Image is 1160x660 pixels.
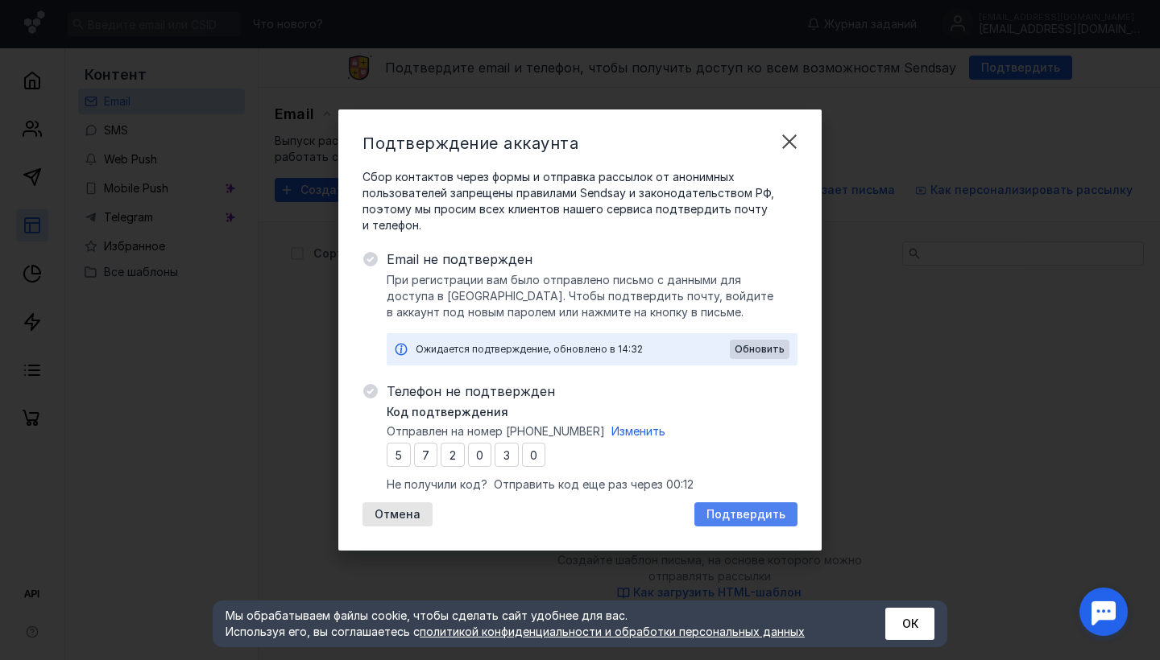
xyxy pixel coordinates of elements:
[495,443,519,467] input: 0
[226,608,846,640] div: Мы обрабатываем файлы cookie, чтобы сделать сайт удобнее для вас. Используя его, вы соглашаетесь c
[375,508,420,522] span: Отмена
[387,250,797,269] span: Email не подтвержден
[441,443,465,467] input: 0
[730,340,789,359] button: Обновить
[362,169,797,233] span: Сбор контактов через формы и отправка рассылок от анонимных пользователей запрещены правилами Sen...
[420,625,805,638] a: политикой конфиденциальности и обработки персональных данных
[494,477,694,491] span: Отправить код еще раз через 00:12
[468,443,492,467] input: 0
[611,423,665,439] button: Изменить
[387,272,797,320] span: При регистрации вам было отправлено письмо с данными для доступа в [GEOGRAPHIC_DATA]. Чтобы подтв...
[694,502,797,526] button: Подтвердить
[387,423,605,439] span: Отправлен на номер [PHONE_NUMBER]
[414,443,438,467] input: 0
[522,443,546,467] input: 0
[416,341,730,357] div: Ожидается подтверждение, обновлено в 14:32
[885,608,934,640] button: ОК
[387,476,487,493] span: Не получили код?
[706,508,785,522] span: Подтвердить
[735,344,785,355] span: Обновить
[387,404,508,420] span: Код подтверждения
[362,134,578,153] span: Подтверждение аккаунта
[387,443,411,467] input: 0
[362,502,433,526] button: Отмена
[611,424,665,438] span: Изменить
[387,382,797,401] span: Телефон не подтвержден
